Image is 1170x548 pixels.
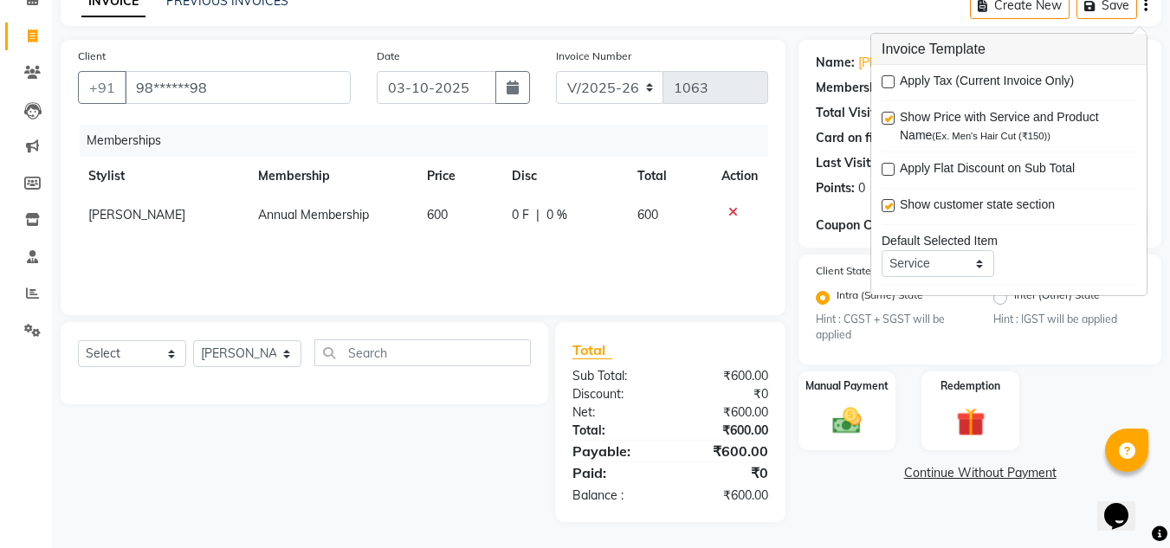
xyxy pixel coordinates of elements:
div: ₹0 [670,462,781,483]
div: ₹600.00 [670,403,781,422]
th: Action [711,157,768,196]
img: _cash.svg [824,404,870,437]
small: Hint : IGST will be applied [993,312,1144,327]
span: 0 F [512,206,529,224]
iframe: chat widget [1097,479,1153,531]
div: ₹600.00 [670,441,781,461]
div: Payable: [559,441,670,461]
label: Redemption [941,378,1000,394]
span: 600 [637,207,658,222]
span: Annual Membership [258,207,369,222]
span: Apply Flat Discount on Sub Total [900,159,1075,181]
div: Sub Total: [559,367,670,385]
div: Total: [559,422,670,440]
label: Intra (Same) State [837,287,923,308]
small: Hint : CGST + SGST will be applied [816,312,966,344]
span: (Ex. Men's Hair Cut (₹150)) [932,131,1050,141]
h3: Invoice Template [871,34,1147,65]
span: 0 % [546,206,567,224]
div: Coupon Code [816,216,925,235]
a: [PERSON_NAME] [858,54,955,72]
div: Balance : [559,487,670,505]
th: Price [417,157,501,196]
input: Search by Name/Mobile/Email/Code [125,71,351,104]
div: Total Visits: [816,104,884,122]
div: Points: [816,179,855,197]
div: Net: [559,403,670,422]
th: Disc [501,157,627,196]
div: Memberships [80,125,781,157]
div: Name: [816,54,855,72]
span: Total [572,341,612,359]
th: Stylist [78,157,248,196]
div: ₹600.00 [670,422,781,440]
label: Manual Payment [805,378,889,394]
span: | [536,206,540,224]
label: Client State [816,263,871,279]
label: Date [377,48,400,64]
div: Default Selected Item [882,232,1136,250]
div: Last Visit: [816,154,874,172]
div: ₹0 [670,385,781,403]
th: Total [627,157,712,196]
span: Apply Tax (Current Invoice Only) [900,72,1074,93]
div: Membership: [816,79,891,97]
div: 0 [858,179,865,197]
div: ₹600.00 [670,487,781,505]
input: Search [314,339,531,366]
span: Show customer state section [900,196,1055,217]
label: Inter (Other) State [1014,287,1100,308]
span: Show Price with Service and Product Name [900,108,1122,145]
a: Continue Without Payment [802,464,1158,482]
div: Card on file: [816,129,887,147]
button: +91 [78,71,126,104]
img: _gift.svg [947,404,994,440]
span: 600 [427,207,448,222]
div: ₹600.00 [670,367,781,385]
span: [PERSON_NAME] [88,207,185,222]
label: Invoice Number [556,48,631,64]
label: Client [78,48,106,64]
div: Paid: [559,462,670,483]
th: Membership [248,157,417,196]
div: No Active Membership [816,79,1144,97]
div: Discount: [559,385,670,403]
